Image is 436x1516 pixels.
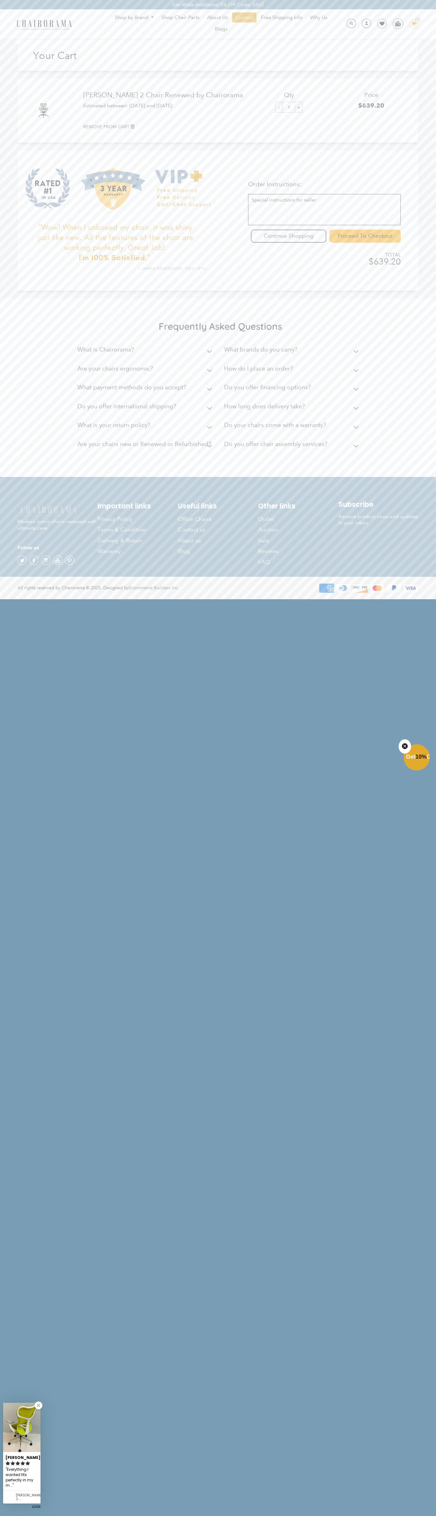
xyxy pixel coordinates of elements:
input: + [295,102,303,113]
button: Close teaser [399,739,411,754]
span: Blogs [215,26,228,32]
span: Estimated between: [DATE] and [DATE] [83,103,172,109]
h2: Important links [98,502,178,510]
span: Why Us [310,14,327,21]
img: Herman Miller Mirra 2 Chair Renewed by Chairorama [35,102,52,119]
a: Privacy Policy [98,514,178,524]
input: Proceed To Checkout [329,230,401,243]
h2: Do you offer financing options? [224,384,311,391]
input: - [275,102,283,113]
h4: Folow us [17,544,98,551]
h2: What is Chairorama? [77,346,134,353]
div: Herman Miller Mirra 2 Chair [16,1494,38,1501]
span: About Us [207,14,228,21]
a: Sale [258,535,338,546]
summary: Are your chairs new or Renewed or Refurbished? [77,436,214,455]
div: All rights reserved by Chairorama © 2025. Designed by [17,585,179,591]
a: Contact us [178,524,258,535]
div: Continue Shopping [251,230,326,243]
summary: Are your chairs ergonomic? [77,361,214,380]
p: Modern iconic chairs renewed with ultimate care. [17,505,98,532]
a: Delivery & Return [98,535,178,546]
div: [PERSON_NAME] [6,1453,38,1460]
a: Warranty [98,546,178,556]
h2: Do you offer chair assembly services? [224,440,327,448]
img: chairorama [17,505,80,516]
h2: Are your chairs ergonomic? [77,365,153,372]
span: TOTAL [366,252,401,258]
a: Blog [178,546,258,556]
a: [PERSON_NAME] 2 Chair Renewed by Chairorama [83,91,248,99]
span: Delivery & Return [98,537,142,544]
h2: Frequently Asked Questions [77,320,363,332]
span: Office Chairs [178,516,211,523]
summary: What is your return policy? [77,417,214,436]
summary: How do I place an order? [224,361,361,380]
a: Why Us [307,12,330,22]
a: Terms & Condition [98,524,178,535]
p: Receive product news and updates in your inbox [338,513,419,527]
img: chairorama [13,19,75,30]
span: FAQ [258,559,270,566]
a: Free Shipping Info [258,12,306,22]
summary: Do your chairs come with a warranty? [224,417,361,436]
summary: How long does delivery take? [224,398,361,417]
span: Free Shipping Info [261,14,303,21]
span: Warranty [98,548,121,555]
h2: How long does delivery take? [224,403,305,410]
h2: Do you offer international shipping? [77,403,176,410]
p: Order Instructions: [248,180,401,188]
h2: How do I place an order? [224,365,293,372]
a: About Us [204,12,231,22]
span: About us [178,537,201,544]
span: Contact [235,14,253,21]
nav: DesktopNavigation [102,12,340,36]
a: Contact [232,12,256,22]
h2: What is your return policy? [77,421,150,429]
div: Everything I wanted fits perfectly in my music studio! Both in design, color, function, I can sit... [6,1466,38,1489]
a: FAQ [258,557,338,567]
span: Shop Chair Parts [161,14,199,21]
span: Auction [258,526,278,533]
span: Outlet [258,516,274,523]
a: Office Chairs [178,514,258,524]
h2: What payment methods do you accept? [77,384,186,391]
svg: rating icon full [6,1461,10,1465]
span: $639.20 [369,256,401,267]
span: Get Off [406,754,435,760]
span: $639.20 [358,102,384,109]
h3: Qty [248,91,330,99]
svg: rating icon full [26,1461,30,1465]
a: Outlet [258,514,338,524]
h2: Other links [258,502,338,510]
a: 1 [405,19,419,29]
a: Shop by Brand [112,13,157,22]
span: Privacy Policy [98,516,132,523]
summary: What is Chairorama? [77,342,214,361]
span: Reviews [258,548,279,555]
h2: Useful links [178,502,258,510]
span: Contact us [178,526,205,533]
summary: What brands do you carry? [224,342,361,361]
h2: Do your chairs come with a warranty? [224,421,326,429]
div: 1 [415,17,421,23]
h1: Your Cart [33,50,126,61]
img: Ammaarah S. review of Herman Miller Mirra 2 Chair [3,1403,41,1452]
summary: Do you offer chair assembly services? [224,436,361,455]
summary: Do you offer financing options? [224,379,361,398]
summary: Do you offer international shipping? [77,398,214,417]
a: Shop Chair Parts [158,12,203,22]
svg: rating icon full [21,1461,25,1465]
svg: rating icon full [16,1461,20,1465]
a: Reviews [258,546,338,556]
a: Ecommerce Builders Inc. [129,585,179,590]
div: Get10%OffClose teaser [404,745,430,771]
img: WhatsApp_Image_2024-07-12_at_16.23.01.webp [393,19,403,28]
h2: Subscribe [338,500,419,509]
span: Terms & Condition [98,526,146,533]
h2: Are your chairs new or Renewed or Refurbished? [77,440,211,448]
a: About us [178,535,258,546]
a: Auction [258,524,338,535]
a: REMOVE FROM CART [83,124,412,130]
span: Sale [258,537,269,544]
